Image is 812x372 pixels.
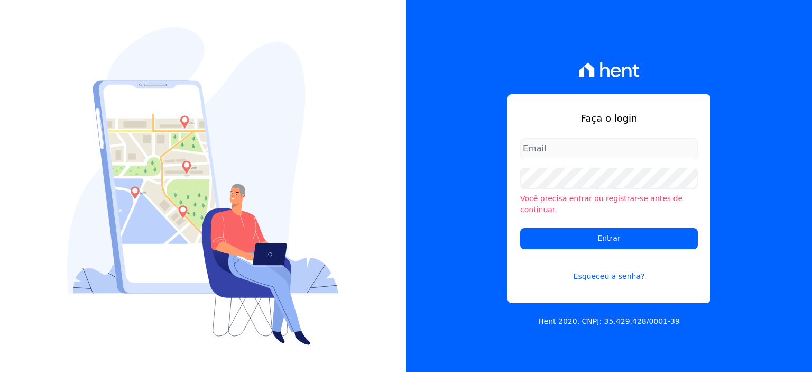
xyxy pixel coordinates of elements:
img: Login [67,27,339,345]
a: Esqueceu a senha? [520,258,698,282]
input: Entrar [520,228,698,249]
input: Email [520,138,698,159]
h1: Faça o login [520,111,698,125]
p: Hent 2020. CNPJ: 35.429.428/0001-39 [538,316,680,327]
li: Você precisa entrar ou registrar-se antes de continuar. [520,193,698,215]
